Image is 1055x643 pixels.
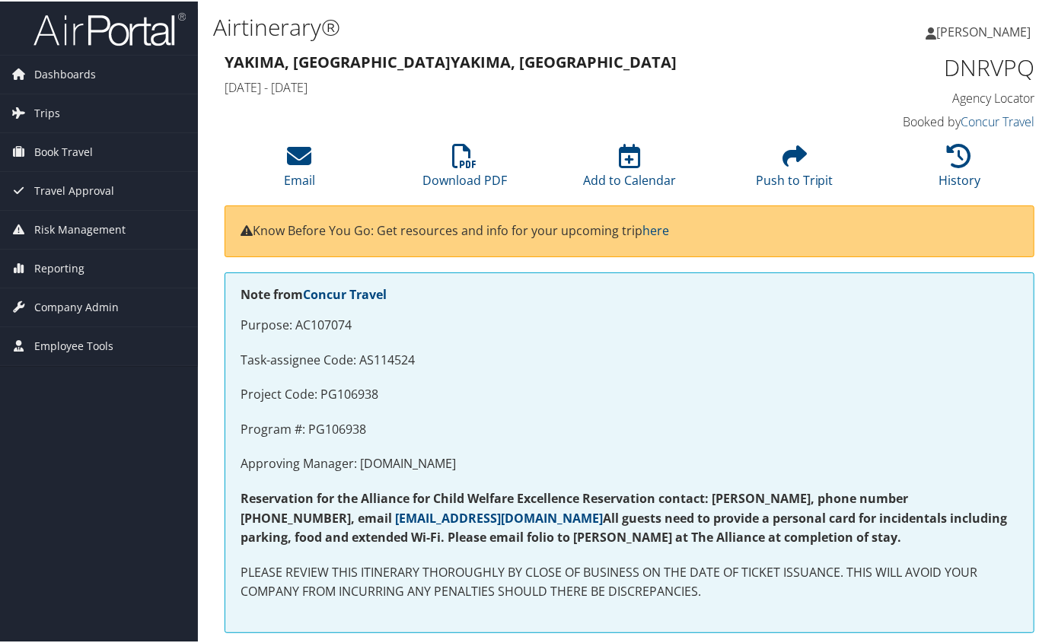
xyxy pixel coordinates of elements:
[34,209,126,247] span: Risk Management
[849,88,1035,105] h4: Agency Locator
[303,285,387,301] a: Concur Travel
[225,78,827,94] h4: [DATE] - [DATE]
[849,50,1035,82] h1: DNRVPQ
[939,151,980,187] a: History
[849,112,1035,129] h4: Booked by
[34,54,96,92] span: Dashboards
[34,93,60,131] span: Trips
[33,10,186,46] img: airportal-logo.png
[241,453,1018,473] p: Approving Manager: [DOMAIN_NAME]
[225,50,677,71] strong: Yakima, [GEOGRAPHIC_DATA] Yakima, [GEOGRAPHIC_DATA]
[395,508,603,525] a: [EMAIL_ADDRESS][DOMAIN_NAME]
[241,314,1018,334] p: Purpose: AC107074
[34,170,114,208] span: Travel Approval
[34,326,113,364] span: Employee Tools
[241,419,1018,438] p: Program #: PG106938
[756,151,833,187] a: Push to Tripit
[926,8,1046,53] a: [PERSON_NAME]
[642,221,669,237] a: here
[34,287,119,325] span: Company Admin
[961,112,1034,129] a: Concur Travel
[583,151,676,187] a: Add to Calendar
[34,248,84,286] span: Reporting
[284,151,315,187] a: Email
[936,22,1031,39] span: [PERSON_NAME]
[241,220,1018,240] p: Know Before You Go: Get resources and info for your upcoming trip
[241,384,1018,403] p: Project Code: PG106938
[422,151,507,187] a: Download PDF
[34,132,93,170] span: Book Travel
[241,285,387,301] strong: Note from
[241,562,1018,600] p: PLEASE REVIEW THIS ITINERARY THOROUGHLY BY CLOSE OF BUSINESS ON THE DATE OF TICKET ISSUANCE. THIS...
[241,489,908,525] strong: Reservation for the Alliance for Child Welfare Excellence Reservation contact: [PERSON_NAME], pho...
[241,508,1007,545] strong: All guests need to provide a personal card for incidentals including parking, food and extended W...
[241,349,1018,369] p: Task-assignee Code: AS114524
[448,527,901,544] strong: Please email folio to [PERSON_NAME] at The Alliance at completion of stay.
[213,10,768,42] h1: Airtinerary®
